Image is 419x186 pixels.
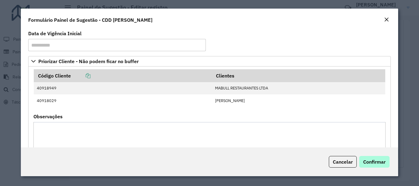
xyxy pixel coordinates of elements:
em: Fechar [384,17,389,22]
th: Código Cliente [34,69,212,82]
a: Priorizar Cliente - Não podem ficar no buffer [28,56,390,66]
td: 40918029 [34,94,212,107]
span: Priorizar Cliente - Não podem ficar no buffer [38,59,139,64]
div: Priorizar Cliente - Não podem ficar no buffer [28,66,390,182]
label: Data de Vigência Inicial [28,30,82,37]
h4: Formulário Painel de Sugestão - CDD [PERSON_NAME] [28,16,152,24]
th: Clientes [212,69,385,82]
span: Confirmar [363,159,386,165]
label: Observações [33,113,63,120]
button: Cancelar [329,156,357,168]
button: Confirmar [359,156,390,168]
td: 40918949 [34,82,212,94]
button: Close [382,16,391,24]
span: Cancelar [333,159,353,165]
td: [PERSON_NAME] [212,94,385,107]
td: MABULL RESTAURANTES LTDA [212,82,385,94]
a: Copiar [71,73,90,79]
